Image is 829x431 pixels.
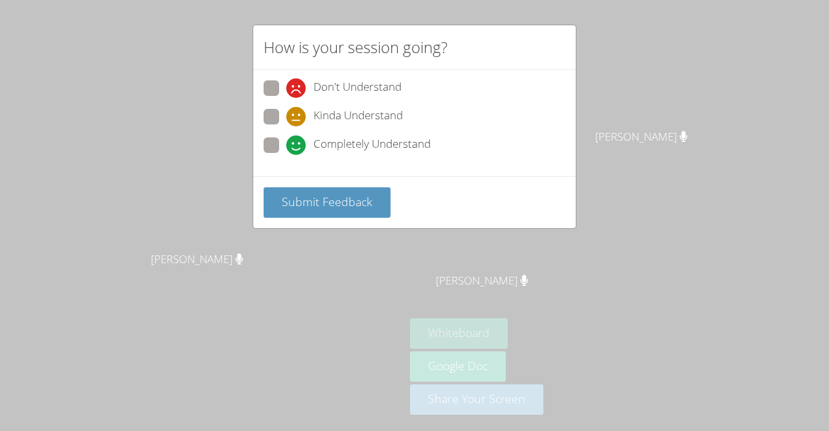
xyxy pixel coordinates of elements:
[264,187,391,218] button: Submit Feedback
[313,135,431,155] span: Completely Understand
[313,107,403,126] span: Kinda Understand
[282,194,372,209] span: Submit Feedback
[313,78,402,98] span: Don't Understand
[264,36,448,59] h2: How is your session going?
